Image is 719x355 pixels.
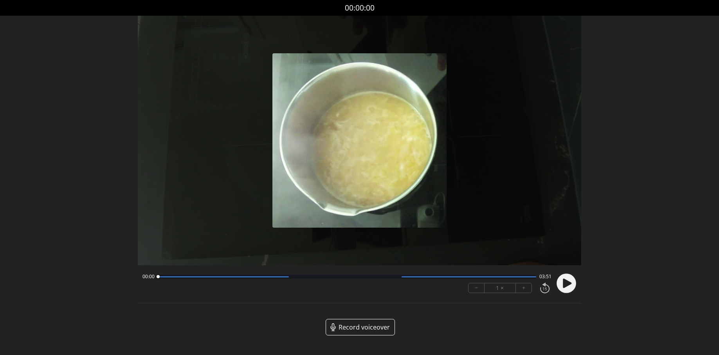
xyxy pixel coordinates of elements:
span: 00:00 [142,273,155,280]
span: Record voiceover [339,322,390,332]
a: Record voiceover [326,319,395,335]
span: 03:51 [539,273,551,280]
a: 00:00:00 [345,2,375,14]
button: − [469,283,485,293]
button: + [516,283,532,293]
img: Poster Image [272,53,447,228]
div: 1 × [485,283,516,293]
